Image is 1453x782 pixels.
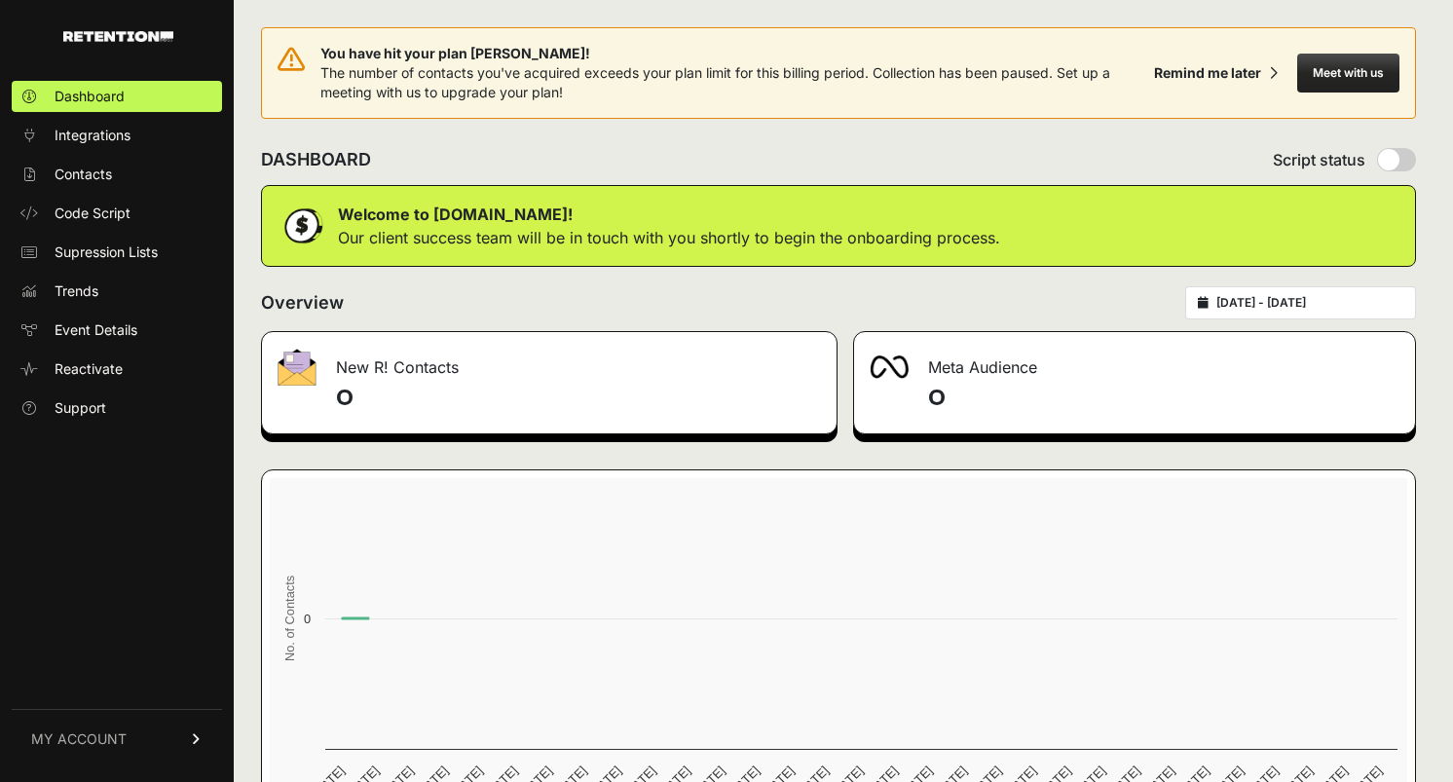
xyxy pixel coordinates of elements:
a: Dashboard [12,81,222,112]
span: Integrations [55,126,130,145]
div: Remind me later [1154,63,1261,83]
img: dollar-coin-05c43ed7efb7bc0c12610022525b4bbbb207c7efeef5aecc26f025e68dcafac9.png [278,202,326,250]
a: Event Details [12,315,222,346]
a: Supression Lists [12,237,222,268]
span: Script status [1273,148,1365,171]
button: Meet with us [1297,54,1399,93]
span: Trends [55,281,98,301]
span: Code Script [55,204,130,223]
a: Reactivate [12,354,222,385]
span: Supression Lists [55,242,158,262]
span: Support [55,398,106,418]
p: Our client success team will be in touch with you shortly to begin the onboarding process. [338,226,1000,249]
a: Integrations [12,120,222,151]
h2: DASHBOARD [261,146,371,173]
h4: 0 [336,383,821,414]
text: No. of Contacts [282,576,297,661]
img: fa-meta-2f981b61bb99beabf952f7030308934f19ce035c18b003e963880cc3fabeebb7.png [870,355,909,379]
button: Remind me later [1146,56,1285,91]
a: Code Script [12,198,222,229]
text: 0 [304,612,311,626]
span: MY ACCOUNT [31,729,127,749]
a: Support [12,392,222,424]
span: Event Details [55,320,137,340]
img: fa-envelope-19ae18322b30453b285274b1b8af3d052b27d846a4fbe8435d1a52b978f639a2.png [278,349,317,386]
div: Meta Audience [854,332,1415,391]
h4: 0 [928,383,1399,414]
a: Trends [12,276,222,307]
a: Contacts [12,159,222,190]
a: MY ACCOUNT [12,709,222,768]
h2: Overview [261,289,344,317]
div: New R! Contacts [262,332,837,391]
span: You have hit your plan [PERSON_NAME]! [320,44,1146,63]
span: Dashboard [55,87,125,106]
img: Retention.com [63,31,173,42]
strong: Welcome to [DOMAIN_NAME]! [338,205,573,224]
span: Contacts [55,165,112,184]
span: The number of contacts you've acquired exceeds your plan limit for this billing period. Collectio... [320,64,1110,100]
span: Reactivate [55,359,123,379]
